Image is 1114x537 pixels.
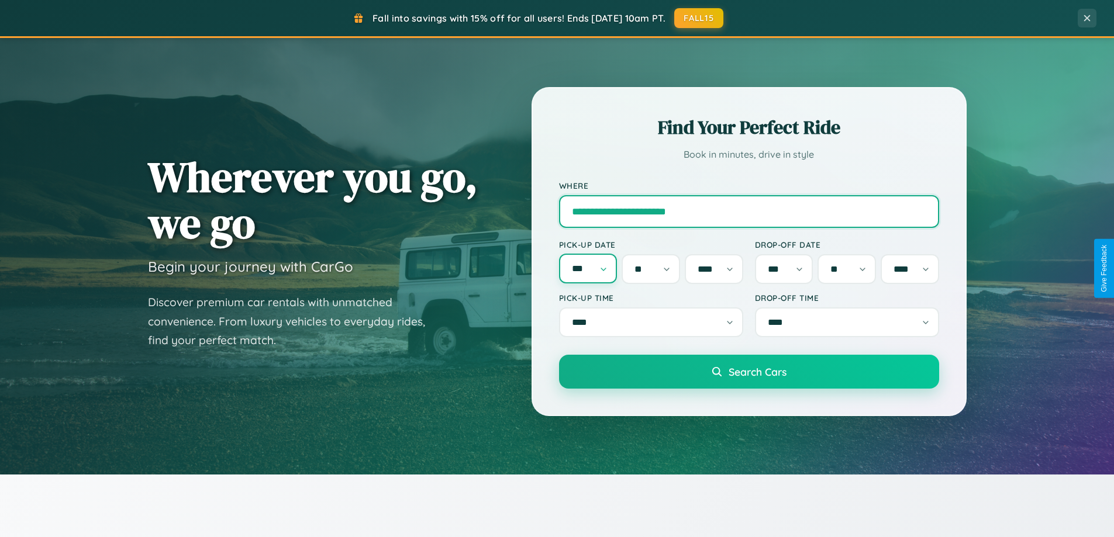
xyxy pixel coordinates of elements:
[559,115,939,140] h2: Find Your Perfect Ride
[559,146,939,163] p: Book in minutes, drive in style
[559,355,939,389] button: Search Cars
[755,293,939,303] label: Drop-off Time
[373,12,665,24] span: Fall into savings with 15% off for all users! Ends [DATE] 10am PT.
[559,240,743,250] label: Pick-up Date
[1100,245,1108,292] div: Give Feedback
[674,8,723,28] button: FALL15
[148,154,478,246] h1: Wherever you go, we go
[559,181,939,190] label: Where
[755,240,939,250] label: Drop-off Date
[148,293,440,350] p: Discover premium car rentals with unmatched convenience. From luxury vehicles to everyday rides, ...
[559,293,743,303] label: Pick-up Time
[148,258,353,275] h3: Begin your journey with CarGo
[729,365,787,378] span: Search Cars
